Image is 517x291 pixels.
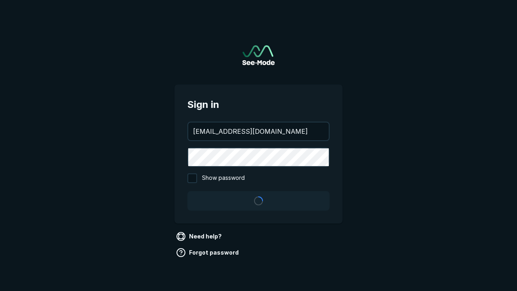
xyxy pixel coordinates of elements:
a: Forgot password [174,246,242,259]
a: Need help? [174,230,225,243]
a: Go to sign in [242,45,275,65]
input: your@email.com [188,122,329,140]
span: Show password [202,173,245,183]
span: Sign in [187,97,330,112]
img: See-Mode Logo [242,45,275,65]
